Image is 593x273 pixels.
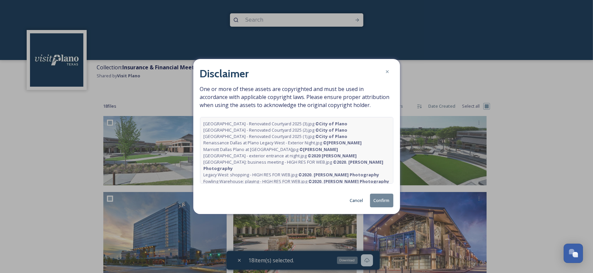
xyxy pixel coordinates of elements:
[200,85,393,184] span: One or more of these assets are copyrighted and must be used in accordance with applicable copyri...
[204,172,379,178] span: Legacy West: shopping - HIGH RES FOR WEB.jpg
[300,146,338,152] strong: © [PERSON_NAME]
[204,121,348,127] span: [GEOGRAPHIC_DATA] - Renovated Courtyard 2025 (3).jpg
[347,194,367,207] button: Cancel
[204,159,390,172] span: [GEOGRAPHIC_DATA]: business meeting - HIGH RES FOR WEB.jpg
[564,244,583,263] button: Open Chat
[204,159,385,171] strong: © 2020. [PERSON_NAME] Photography
[204,146,338,153] span: Marriott Dallas Plano at [GEOGRAPHIC_DATA]jpg
[316,121,348,127] strong: © City of Plano
[309,178,389,184] strong: © 2020. [PERSON_NAME] Photography
[204,140,362,146] span: Renaissance Dallas at Plano Legacy West - Exterior Night.jpg
[316,133,348,139] strong: © City of Plano
[308,153,357,159] strong: © 2020 [PERSON_NAME]
[204,153,357,159] span: [GEOGRAPHIC_DATA] - exterior entrance at night.jpg
[204,178,389,185] span: Fowling Warehouse: playing - HIGH RES FOR WEB.jpg
[323,140,362,146] strong: © [PERSON_NAME]
[299,172,379,178] strong: © 2020. [PERSON_NAME] Photography
[204,127,348,133] span: [GEOGRAPHIC_DATA] - Renovated Courtyard 2025 (2).jpg
[200,66,249,82] h2: Disclaimer
[204,133,348,140] span: [GEOGRAPHIC_DATA] - Renovated Courtyard 2025 (1).jpg
[370,194,393,207] button: Confirm
[316,127,348,133] strong: © City of Plano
